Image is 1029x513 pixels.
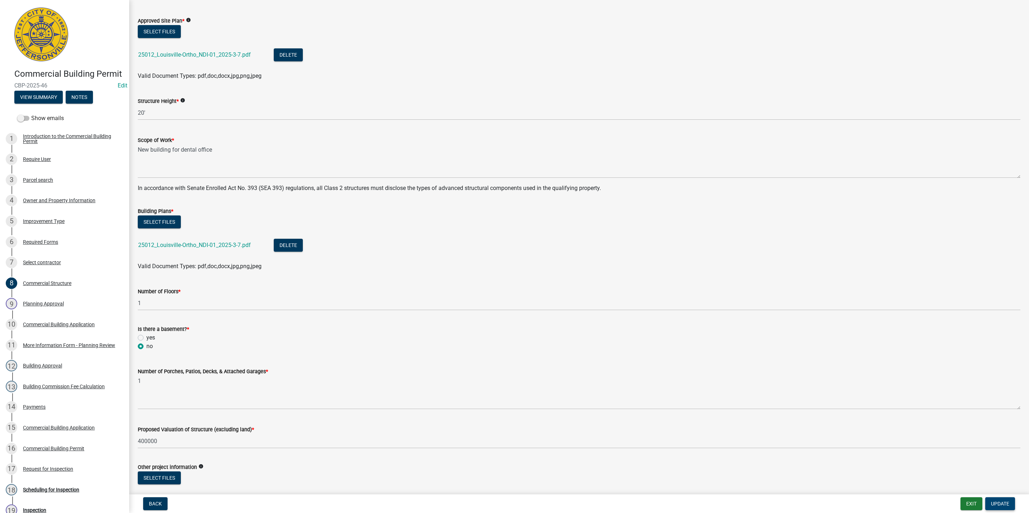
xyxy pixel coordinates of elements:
[23,134,118,144] div: Introduction to the Commercial Building Permit
[138,427,254,432] label: Proposed Valuation of Structure (excluding land)
[138,215,181,228] button: Select files
[186,18,191,23] i: info
[138,465,197,470] label: Other project information
[138,327,189,332] label: Is there a basement?
[23,322,95,327] div: Commercial Building Application
[6,133,17,144] div: 1
[138,209,173,214] label: Building Plans
[23,487,79,492] div: Scheduling for Inspection
[138,184,1020,193] p: In accordance with Senate Enrolled Act No. 393 (SEA 393) regulations, all Class 2 structures must...
[146,333,155,342] label: yes
[138,263,262,270] span: Valid Document Types: pdf,doc,docx,jpg,png,jpeg
[138,51,251,58] a: 25012_Louisville-Ortho_NDI-01_2025-3-7.pdf
[118,82,127,89] wm-modal-confirm: Edit Application Number
[6,339,17,351] div: 11
[23,301,64,306] div: Planning Approval
[198,464,203,469] i: info
[138,369,268,374] label: Number of Porches, Patios, Decks, & Attached Garages
[6,153,17,165] div: 2
[23,239,58,244] div: Required Forms
[23,466,73,471] div: Request for Inspection
[138,25,181,38] button: Select files
[6,484,17,495] div: 18
[23,446,84,451] div: Commercial Building Permit
[138,471,181,484] button: Select files
[23,425,95,430] div: Commercial Building Application
[143,497,168,510] button: Back
[6,277,17,289] div: 8
[274,242,303,249] wm-modal-confirm: Delete Document
[23,260,61,265] div: Select contractor
[138,138,174,143] label: Scope of Work
[6,463,17,475] div: 17
[960,497,982,510] button: Exit
[6,360,17,371] div: 12
[138,289,180,294] label: Number of Floors
[180,98,185,103] i: info
[6,195,17,206] div: 4
[6,298,17,309] div: 9
[146,342,153,351] label: no
[138,19,184,24] label: Approved Site Plan
[274,48,303,61] button: Delete
[23,343,115,348] div: More Information Form - Planning Review
[6,443,17,454] div: 16
[6,174,17,186] div: 3
[6,257,17,268] div: 7
[14,95,63,100] wm-modal-confirm: Summary
[138,242,251,248] a: 25012_Louisville-Ortho_NDI-01_2025-3-7.pdf
[6,422,17,433] div: 15
[14,8,68,61] img: City of Jeffersonville, Indiana
[6,381,17,392] div: 13
[985,497,1015,510] button: Update
[138,99,179,104] label: Structure Height
[23,198,95,203] div: Owner and Property Information
[149,501,162,507] span: Back
[138,72,262,79] span: Valid Document Types: pdf,doc,docx,jpg,png,jpeg
[66,91,93,104] button: Notes
[14,82,115,89] span: CBP-2025-46
[991,501,1009,507] span: Update
[274,239,303,252] button: Delete
[6,236,17,248] div: 6
[23,363,62,368] div: Building Approval
[6,401,17,413] div: 14
[6,319,17,330] div: 10
[274,52,303,59] wm-modal-confirm: Delete Document
[17,114,64,123] label: Show emails
[14,69,123,79] h4: Commercial Building Permit
[23,404,46,409] div: Payments
[14,91,63,104] button: View Summary
[66,95,93,100] wm-modal-confirm: Notes
[23,157,51,162] div: Require User
[23,219,65,224] div: Improvement Type
[23,508,46,513] div: Inspection
[23,384,105,389] div: Building Commission Fee Calculation
[118,82,127,89] a: Edit
[23,177,53,182] div: Parcel search
[6,215,17,227] div: 5
[23,281,71,286] div: Commercial Structure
